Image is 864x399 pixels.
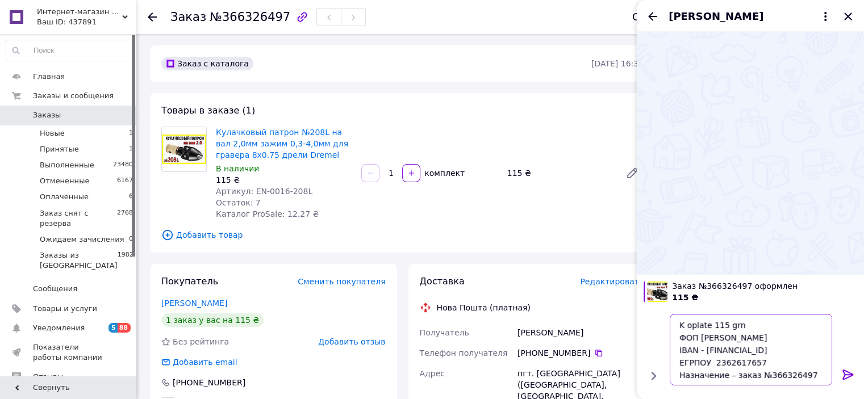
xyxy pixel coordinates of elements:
[210,10,290,24] span: №366326497
[216,164,259,173] span: В наличии
[129,144,133,154] span: 1
[670,314,832,385] textarea: K oplate 115 grn ФОП [PERSON_NAME] IBAN - [FINANCIAL_ID] ЕГРПОУ 2362617657 Назначение – заказ №36...
[420,348,508,358] span: Телефон получателя
[515,322,646,343] div: [PERSON_NAME]
[113,160,133,170] span: 23480
[646,368,661,383] button: Показать кнопки
[172,377,247,388] div: [PHONE_NUMBER]
[170,10,206,24] span: Заказ
[216,198,261,207] span: Остаток: 7
[216,187,312,196] span: Артикул: EN-0016-208L
[40,192,89,202] span: Оплаченные
[33,372,63,382] span: Отзывы
[117,208,133,229] span: 2768
[318,337,385,346] span: Добавить отзыв
[129,234,133,245] span: 0
[33,91,114,101] span: Заказы и сообщения
[161,276,218,287] span: Покупатель
[162,135,206,163] img: Кулачковый патрон №208L на вал 2,0мм зажим 0,3-4,0мм для гравера 8x0.75 дрели Dremel
[646,10,660,23] button: Назад
[591,59,644,68] time: [DATE] 16:30
[172,356,239,368] div: Добавить email
[40,176,89,186] span: Отмененные
[108,323,118,333] span: 5
[37,7,122,17] span: Интернет-магазин SeMMarket
[298,277,385,286] span: Сменить покупателя
[118,250,133,271] span: 1982
[160,356,239,368] div: Добавить email
[40,144,79,154] span: Принятые
[517,347,644,359] div: [PHONE_NUMBER]
[161,105,255,116] span: Товары в заказе (1)
[40,128,65,138] span: Новые
[216,128,348,159] a: Кулачковый патрон №208L на вал 2,0мм зажим 0,3-4,0мм для гравера 8x0.75 дрели Dremel
[118,323,131,333] span: 88
[33,72,65,82] span: Главная
[216,174,352,186] div: 115 ₴
[669,9,763,24] span: [PERSON_NAME]
[33,323,85,333] span: Уведомления
[161,299,227,308] a: [PERSON_NAME]
[40,208,117,229] span: Заказ снят с резерва
[40,234,124,245] span: Ожидаем зачисления
[117,176,133,186] span: 6167
[216,209,319,219] span: Каталог ProSale: 12.27 ₴
[33,304,97,314] span: Товары и услуги
[647,282,667,302] img: 4305974149_w100_h100_kulachkovyj-patron-208l.jpg
[161,313,264,327] div: 1 заказ у вас на 115 ₴
[129,192,133,202] span: 6
[6,40,133,61] input: Поиск
[129,128,133,138] span: 1
[632,11,708,23] div: Статус заказа
[503,165,616,181] div: 115 ₴
[33,284,77,294] span: Сообщения
[841,10,855,23] button: Закрыть
[40,250,118,271] span: Заказы из [GEOGRAPHIC_DATA]
[173,337,229,346] span: Без рейтинга
[161,57,253,70] div: Заказ с каталога
[434,302,533,313] div: Нова Пошта (платная)
[161,229,644,241] span: Добавить товар
[580,277,644,286] span: Редактировать
[672,293,698,302] span: 115 ₴
[33,342,105,363] span: Показатели работы компании
[148,11,157,23] div: Вернуться назад
[621,162,644,184] a: Редактировать
[420,328,469,337] span: Получатель
[420,369,445,378] span: Адрес
[40,160,94,170] span: Выполненные
[33,110,61,120] span: Заказы
[421,167,466,179] div: комплект
[420,276,465,287] span: Доставка
[669,9,832,24] button: [PERSON_NAME]
[37,17,136,27] div: Ваш ID: 437891
[672,280,857,292] span: Заказ №366326497 оформлен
